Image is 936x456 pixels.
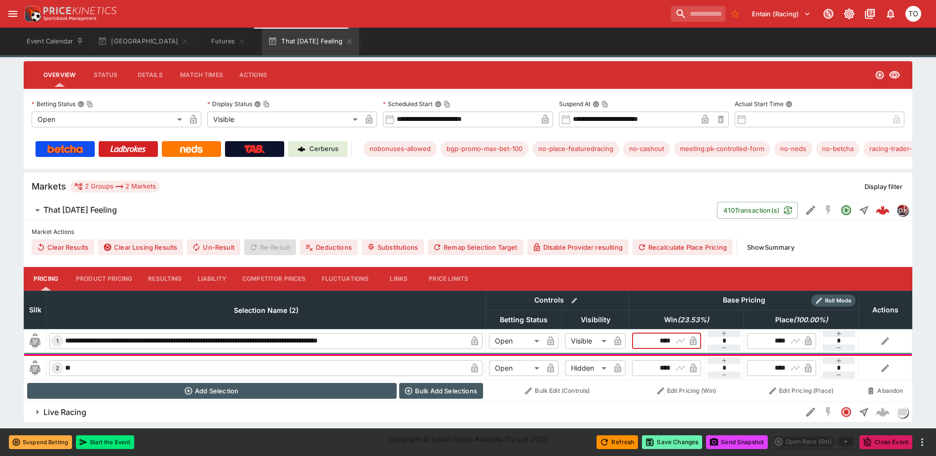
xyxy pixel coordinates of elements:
[565,333,610,349] div: Visible
[231,63,275,87] button: Actions
[21,28,90,55] button: Event Calendar
[27,383,397,399] button: Add Selection
[774,141,812,157] div: Betting Target: cerberus
[674,141,770,157] div: Betting Target: cerberus
[399,383,483,399] button: Bulk Add Selections via CSV Data
[489,333,543,349] div: Open
[632,383,741,399] button: Edit Pricing (Win)
[802,201,820,219] button: Edit Detail
[376,267,421,291] button: Links
[840,5,858,23] button: Toggle light/dark mode
[889,69,900,81] svg: Visible
[772,435,856,449] div: split button
[706,435,768,449] button: Send Snapshot
[532,144,619,154] span: no-place-featuredracing
[180,145,202,153] img: Neds
[837,403,855,421] button: Closed
[741,239,800,255] button: ShowSummary
[300,239,358,255] button: Deductions
[24,267,68,291] button: Pricing
[441,141,528,157] div: Betting Target: cerberus
[83,63,128,87] button: Status
[27,333,43,349] img: blank-silk.png
[820,403,837,421] button: SGM Disabled
[441,144,528,154] span: bgp-promo-max-bet-100
[882,5,899,23] button: Notifications
[897,205,908,216] img: pricekinetics
[43,7,116,14] img: PriceKinetics
[861,383,909,399] button: Abandon
[820,201,837,219] button: SGM Disabled
[816,144,860,154] span: no-betcha
[717,202,798,219] button: 410Transaction(s)
[288,141,347,157] a: Cerberus
[128,63,172,87] button: Details
[234,267,314,291] button: Competitor Prices
[262,28,359,55] button: That [DATE] Feeling
[9,435,72,449] button: Suspend Betting
[32,100,75,108] p: Betting Status
[633,239,733,255] button: Recalculate Place Pricing
[855,403,873,421] button: Straight
[54,338,61,344] span: 1
[735,100,784,108] p: Actual Start Time
[43,407,86,418] h6: Live Racing
[76,435,134,449] button: Start the Event
[364,141,437,157] div: Betting Target: cerberus
[642,435,702,449] button: Save Changes
[653,314,720,326] span: Win(23.53%)
[364,144,437,154] span: nobonuses-allowed
[532,141,619,157] div: Betting Target: cerberus
[859,179,908,194] button: Display filter
[47,145,83,153] img: Betcha
[855,201,873,219] button: Straight
[820,5,837,23] button: Connected to PK
[565,360,610,376] div: Hidden
[875,70,885,80] svg: Open
[489,314,559,326] span: Betting Status
[92,28,195,55] button: [GEOGRAPHIC_DATA]
[597,435,638,449] button: Refresh
[727,6,743,22] button: No Bookmarks
[570,314,621,326] span: Visibility
[489,360,543,376] div: Open
[86,101,93,108] button: Copy To Clipboard
[309,144,338,154] p: Cerberus
[786,101,792,108] button: Actual Start Time
[593,101,599,108] button: Suspend AtCopy To Clipboard
[383,100,433,108] p: Scheduled Start
[774,144,812,154] span: no-neds
[24,402,802,422] button: Live Racing
[43,16,97,21] img: Sportsbook Management
[197,28,260,55] button: Futures
[27,360,43,376] img: blank-silk.png
[421,267,476,291] button: Price Limits
[876,203,890,217] div: 45192161-e56b-4c22-bad1-3ad3f5243ea8
[821,297,856,305] span: Roll Mode
[435,101,442,108] button: Scheduled StartCopy To Clipboard
[671,6,725,22] input: search
[244,239,296,255] span: Re-Result
[623,141,670,157] div: Betting Target: cerberus
[840,406,852,418] svg: Closed
[172,63,231,87] button: Match Times
[816,141,860,157] div: Betting Target: cerberus
[811,295,856,306] div: Show/hide Price Roll mode configuration.
[77,101,84,108] button: Betting StatusCopy To Clipboard
[905,6,921,22] div: Thomas OConnor
[873,200,893,220] a: 45192161-e56b-4c22-bad1-3ad3f5243ea8
[190,267,234,291] button: Liability
[559,100,591,108] p: Suspend At
[4,5,22,23] button: open drawer
[764,314,839,326] span: Place(100.00%)
[677,314,709,326] em: ( 23.53 %)
[859,291,912,329] th: Actions
[43,205,117,215] h6: That [DATE] Feeling
[486,291,629,310] th: Controls
[24,200,717,220] button: That [DATE] Feeling
[489,383,626,399] button: Bulk Edit (Controls)
[298,145,305,153] img: Cerberus
[223,304,309,316] span: Selection Name (2)
[263,101,270,108] button: Copy To Clipboard
[897,407,908,418] img: liveracing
